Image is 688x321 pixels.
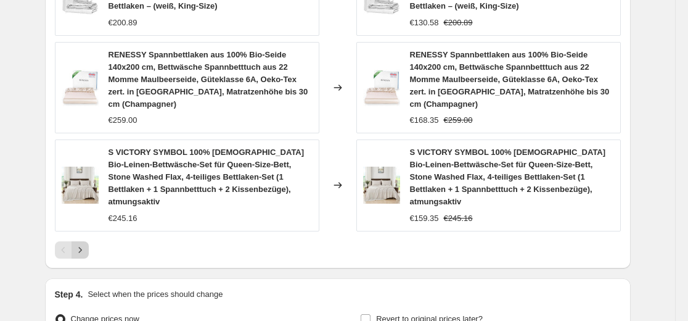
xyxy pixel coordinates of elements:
div: €168.35 [410,114,439,127]
div: €159.35 [410,212,439,225]
img: 613La-fgZDL_80x.jpg [363,167,400,204]
div: €200.89 [109,17,137,29]
span: RENESSY Spannbettlaken aus 100% Bio-Seide 140x200 cm, Bettwäsche Spannbetttuch aus 22 Momme Maulb... [109,50,308,109]
img: 71mJ2utvg9L_80x.jpg [62,69,99,106]
strike: €259.00 [444,114,473,127]
img: 613La-fgZDL_80x.jpg [62,167,99,204]
span: RENESSY Spannbettlaken aus 100% Bio-Seide 140x200 cm, Bettwäsche Spannbetttuch aus 22 Momme Maulb... [410,50,610,109]
div: €259.00 [109,114,137,127]
span: S VICTORY SYMBOL 100% [DEMOGRAPHIC_DATA] Bio-Leinen-Bettwäsche-Set für Queen-Size-Bett, Stone Was... [109,148,305,206]
h2: Step 4. [55,288,83,301]
nav: Pagination [55,241,89,259]
img: 71mJ2utvg9L_80x.jpg [363,69,400,106]
span: S VICTORY SYMBOL 100% [DEMOGRAPHIC_DATA] Bio-Leinen-Bettwäsche-Set für Queen-Size-Bett, Stone Was... [410,148,606,206]
strike: €200.89 [444,17,473,29]
button: Next [72,241,89,259]
div: €130.58 [410,17,439,29]
strike: €245.16 [444,212,473,225]
p: Select when the prices should change [88,288,223,301]
div: €245.16 [109,212,137,225]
